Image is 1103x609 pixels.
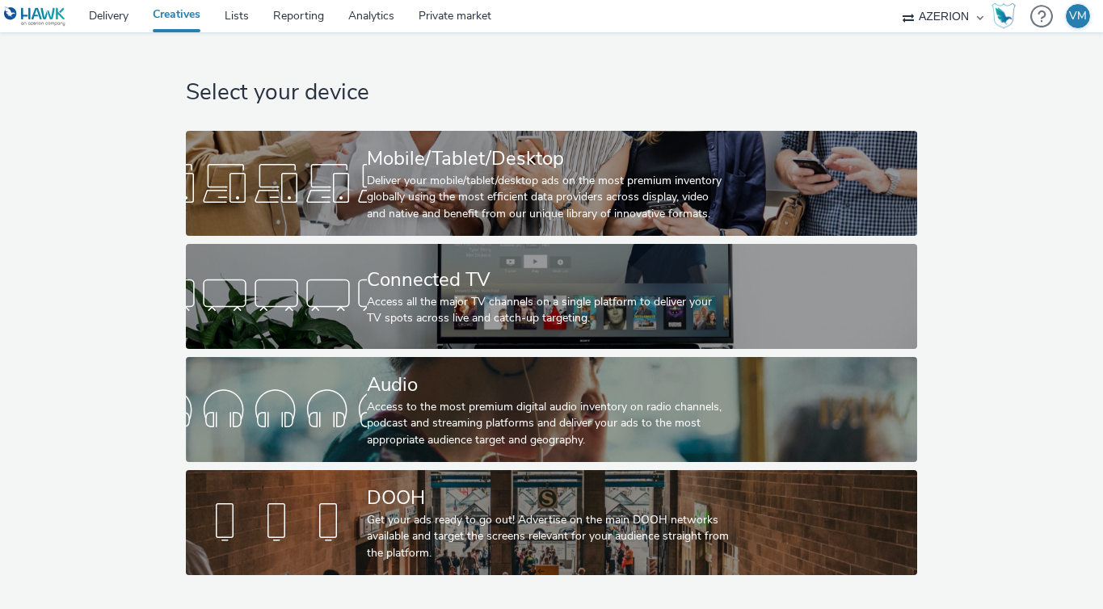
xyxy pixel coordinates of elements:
a: DOOHGet your ads ready to go out! Advertise on the main DOOH networks available and target the sc... [186,470,917,575]
div: DOOH [367,484,730,512]
div: Access all the major TV channels on a single platform to deliver your TV spots across live and ca... [367,294,730,327]
img: undefined Logo [4,6,66,27]
div: Access to the most premium digital audio inventory on radio channels, podcast and streaming platf... [367,399,730,448]
div: VM [1069,4,1087,28]
a: Hawk Academy [991,3,1022,29]
div: Audio [367,371,730,399]
a: Connected TVAccess all the major TV channels on a single platform to deliver your TV spots across... [186,244,917,349]
div: Deliver your mobile/tablet/desktop ads on the most premium inventory globally using the most effi... [367,173,730,222]
h1: Select your device [186,78,917,108]
a: AudioAccess to the most premium digital audio inventory on radio channels, podcast and streaming ... [186,357,917,462]
div: Get your ads ready to go out! Advertise on the main DOOH networks available and target the screen... [367,512,730,561]
a: Mobile/Tablet/DesktopDeliver your mobile/tablet/desktop ads on the most premium inventory globall... [186,131,917,236]
div: Connected TV [367,266,730,294]
div: Mobile/Tablet/Desktop [367,145,730,173]
img: Hawk Academy [991,3,1016,29]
